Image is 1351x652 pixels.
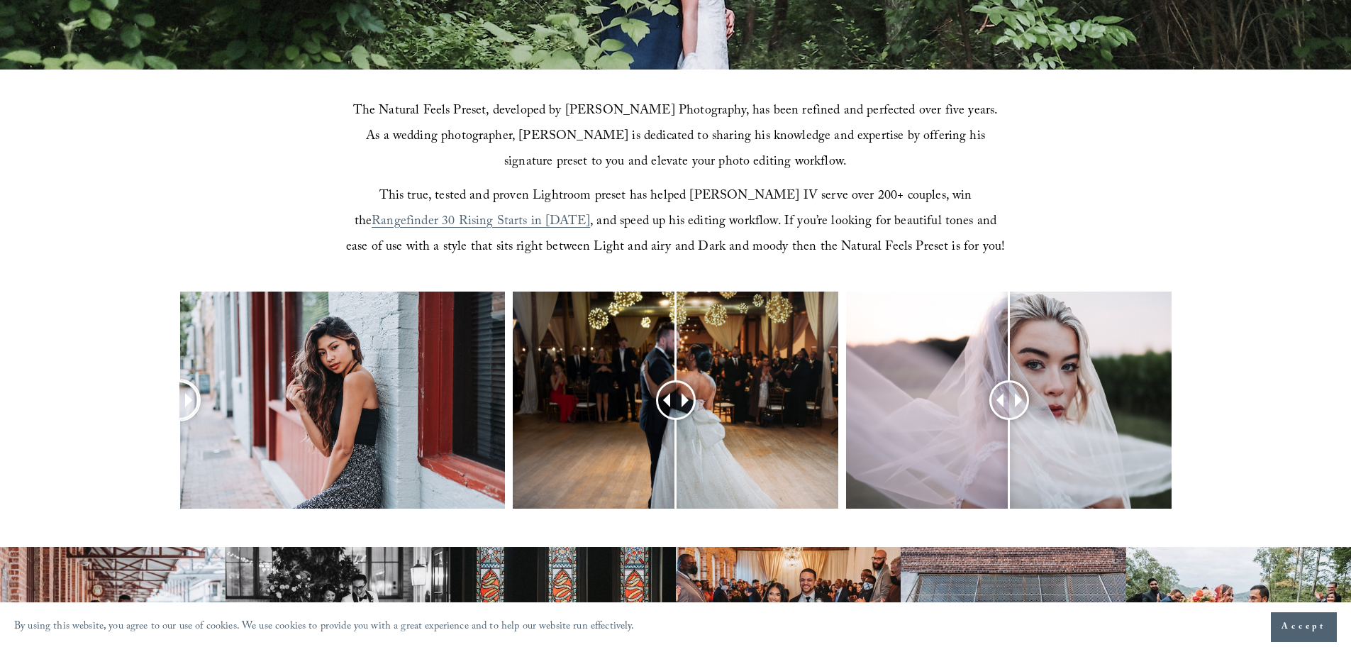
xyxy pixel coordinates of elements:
[1281,620,1326,634] span: Accept
[372,211,590,233] a: Rangefinder 30 Rising Starts in [DATE]
[1271,612,1337,642] button: Accept
[353,101,1002,174] span: The Natural Feels Preset, developed by [PERSON_NAME] Photography, has been refined and perfected ...
[346,211,1005,259] span: , and speed up his editing workflow. If you’re looking for beautiful tones and ease of use with a...
[355,186,976,233] span: This true, tested and proven Lightroom preset has helped [PERSON_NAME] IV serve over 200+ couples...
[14,617,635,638] p: By using this website, you agree to our use of cookies. We use cookies to provide you with a grea...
